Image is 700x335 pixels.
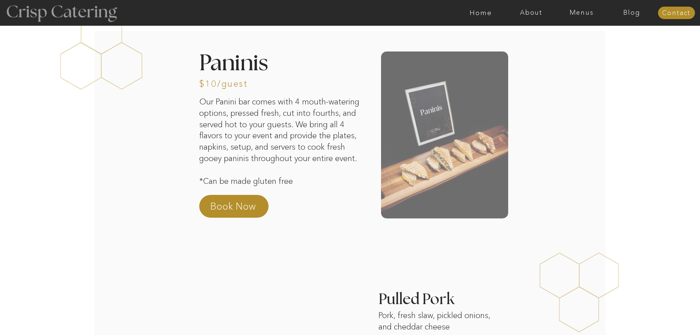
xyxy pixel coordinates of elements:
p: Our Panini bar comes with 4 mouth-watering options, pressed fresh, cut into fourths, and served h... [199,96,362,198]
a: Contact [658,10,695,17]
h2: Paninis [199,53,340,72]
h3: $10/guest [199,79,241,86]
a: Blog [607,9,657,17]
a: About [506,9,556,17]
h3: Pulled Pork [378,292,613,299]
a: Menus [556,9,607,17]
a: Book Now [210,200,275,217]
a: Home [456,9,506,17]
